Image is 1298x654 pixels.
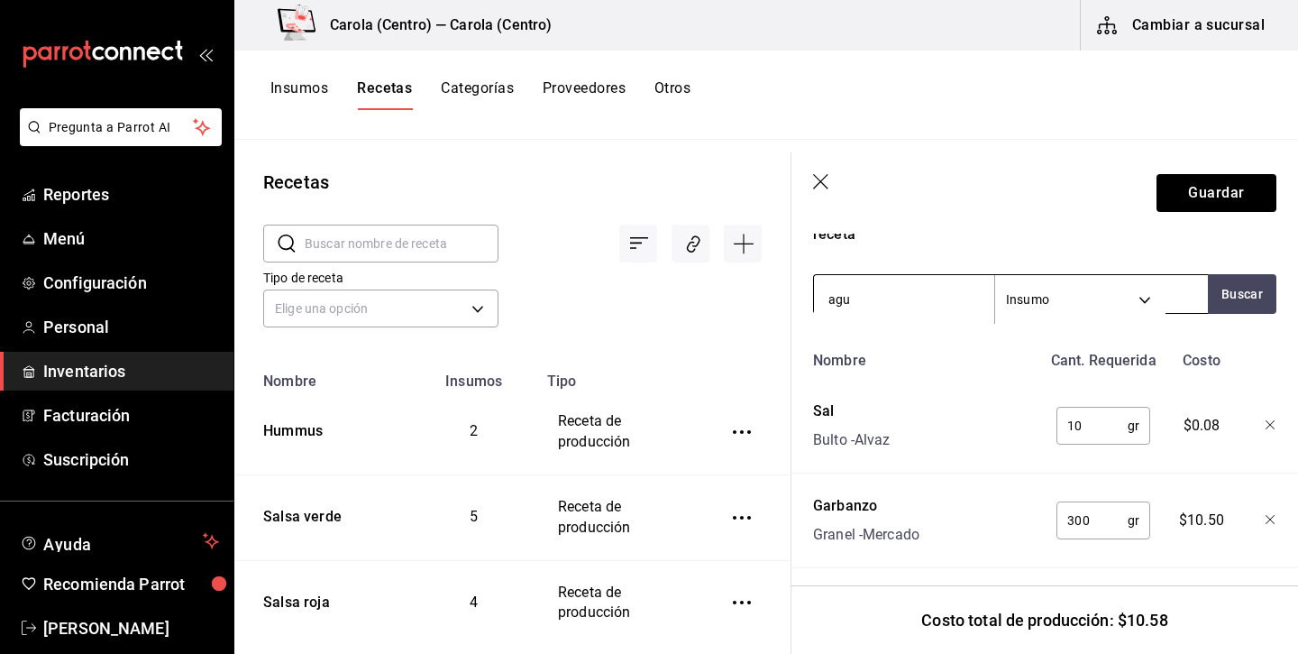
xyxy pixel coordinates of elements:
[263,290,498,327] div: Elige una opción
[43,315,219,339] span: Personal
[995,275,1165,324] div: Insumo
[256,500,342,528] div: Salsa verde
[43,530,196,552] span: Ayuda
[813,495,919,517] div: Garbanzo
[357,79,412,110] button: Recetas
[234,362,411,390] th: Nombre
[619,225,657,263] div: Ordenar por
[1156,174,1276,212] button: Guardar
[411,362,536,390] th: Insumos
[270,79,328,110] button: Insumos
[256,414,323,442] div: Hummus
[543,79,626,110] button: Proveedores
[1056,502,1128,539] input: 0
[315,14,552,36] h3: Carola (Centro) — Carola (Centro)
[263,169,329,196] div: Recetas
[43,572,219,596] span: Recomienda Parrot
[43,616,219,640] span: [PERSON_NAME]
[49,118,194,137] span: Pregunta a Parrot AI
[43,403,219,428] span: Facturación
[263,272,498,284] label: Tipo de receta
[814,281,994,318] input: Buscar insumo
[1041,343,1159,372] div: Cant. Requerida
[813,524,919,546] div: Granel - Mercado
[1184,415,1220,437] span: $0.08
[20,108,222,146] button: Pregunta a Parrot AI
[791,585,1298,654] div: Costo total de producción: $10.58
[813,429,891,451] div: Bulto - Alvaz
[470,422,478,439] span: 2
[724,225,762,263] div: Agregar receta
[43,182,219,207] span: Reportes
[806,343,1041,372] div: Nombre
[43,447,219,472] span: Suscripción
[654,79,690,110] button: Otros
[43,271,219,295] span: Configuración
[198,47,213,61] button: open_drawer_menu
[536,390,700,474] td: Receta de producción
[536,362,700,390] th: Tipo
[536,560,700,646] td: Receta de producción
[1056,408,1128,444] input: 0
[470,594,478,611] span: 4
[672,225,709,263] div: Asociar recetas
[1159,343,1238,372] div: Costo
[1179,510,1224,531] span: $10.50
[536,474,700,560] td: Receta de producción
[43,359,219,383] span: Inventarios
[1056,407,1150,445] div: gr
[270,79,690,110] div: navigation tabs
[441,79,514,110] button: Categorías
[305,226,498,262] input: Buscar nombre de receta
[1208,274,1276,314] button: Buscar
[256,585,330,613] div: Salsa roja
[13,131,222,150] a: Pregunta a Parrot AI
[43,226,219,251] span: Menú
[813,401,891,422] div: Sal
[470,508,478,525] span: 5
[1056,502,1150,539] div: gr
